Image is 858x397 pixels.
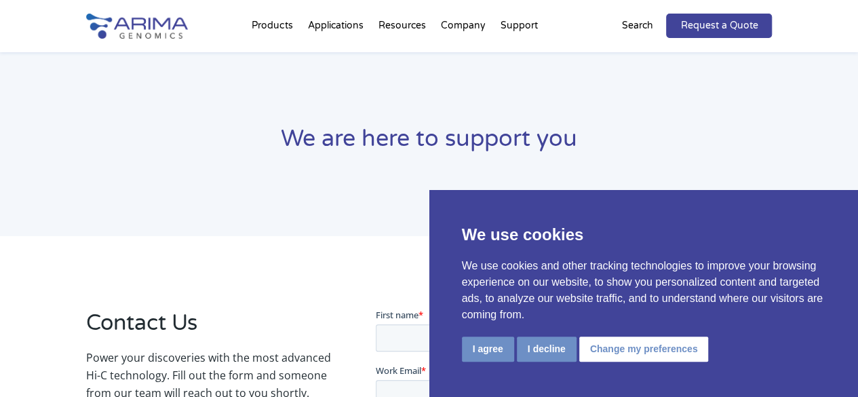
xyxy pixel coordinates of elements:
[621,17,652,35] p: Search
[462,223,826,247] p: We use cookies
[86,14,188,39] img: Arima-Genomics-logo
[3,207,12,216] input: Product or Service Inquiry
[462,337,514,362] button: I agree
[16,189,136,201] span: Troubleshooting and Support
[16,224,78,236] span: General Inquiry
[462,258,826,323] p: We use cookies and other tracking technologies to improve your browsing experience on our website...
[199,112,220,124] span: State
[86,308,338,349] h2: Contact Us
[16,242,39,254] span: Other
[3,225,12,233] input: General Inquiry
[666,14,772,38] a: Request a Quote
[16,206,121,219] span: Product or Service Inquiry
[579,337,709,362] button: Change my preferences
[86,124,773,165] h1: We are here to support you
[3,242,12,251] input: Other
[199,1,241,13] span: Last name
[3,189,12,198] input: Troubleshooting and Support
[517,337,577,362] button: I decline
